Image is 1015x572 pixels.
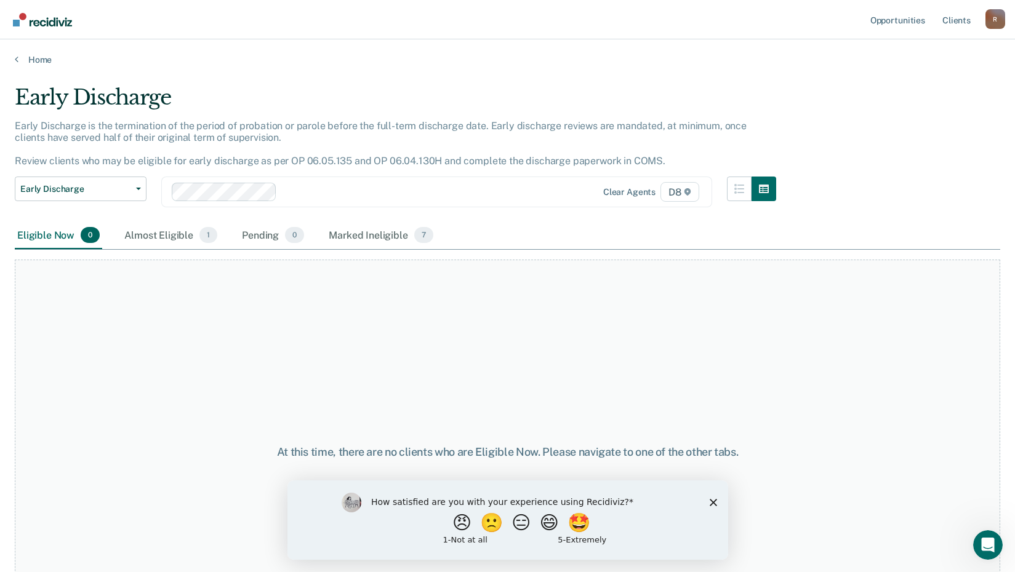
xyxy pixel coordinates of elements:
[239,222,307,249] div: Pending0
[13,13,72,26] img: Recidiviz
[15,177,146,201] button: Early Discharge
[15,120,747,167] p: Early Discharge is the termination of the period of probation or parole before the full-term disc...
[15,85,776,120] div: Early Discharge
[122,222,220,249] div: Almost Eligible1
[199,227,217,243] span: 1
[262,445,754,459] div: At this time, there are no clients who are Eligible Now. Please navigate to one of the other tabs.
[985,9,1005,29] button: Profile dropdown button
[985,9,1005,29] div: R
[20,184,131,194] span: Early Discharge
[15,222,102,249] div: Eligible Now0
[285,227,304,243] span: 0
[326,222,436,249] div: Marked Ineligible7
[973,530,1003,560] iframe: Intercom live chat
[81,227,100,243] span: 0
[414,227,433,243] span: 7
[15,54,1000,65] a: Home
[287,480,728,560] iframe: Survey by Kim from Recidiviz
[660,182,699,202] span: D8
[603,187,656,197] div: Clear agents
